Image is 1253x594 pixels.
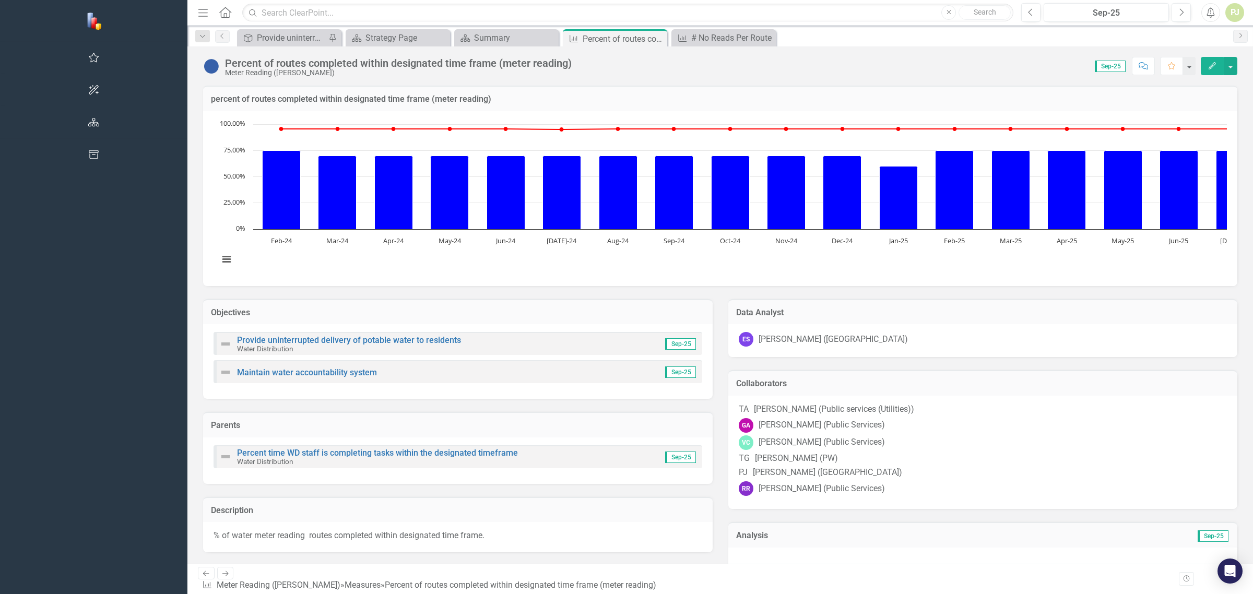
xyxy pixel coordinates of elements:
div: Open Intercom Messenger [1217,559,1243,584]
path: Apr-25, 95.5. Monthly Target. [1065,127,1069,131]
text: Feb-24 [271,236,292,245]
div: PJ [739,467,748,479]
path: May-24, 70. Monthly Actual. [431,156,469,229]
a: Percent time WD staff is completing tasks within the designated timeframe [237,448,518,458]
path: Nov-24, 95.5. Monthly Target. [784,127,788,131]
h3: Analysis [736,531,983,540]
path: May-24, 95.5. Monthly Target. [448,127,452,131]
div: Sep-25 [1047,7,1165,19]
text: Jun-24 [495,236,516,245]
a: Measures [345,580,381,590]
a: Maintain water accountability system [237,367,377,377]
div: VC [739,435,753,450]
a: Summary [457,31,556,44]
img: Not Defined [219,450,232,463]
path: Sep-24, 70. Monthly Actual. [655,156,693,229]
path: Jul-24, 95. Monthly Target. [560,127,564,132]
text: Sep-24 [664,236,685,245]
path: Mar-25, 75. Monthly Actual. [992,150,1030,229]
text: 25.00% [223,197,245,207]
div: GA [739,418,753,433]
path: Apr-24, 95.5. Monthly Target. [392,127,396,131]
text: Nov-24 [775,236,798,245]
text: May-25 [1112,236,1134,245]
path: Jul-24, 70. Monthly Actual. [543,156,581,229]
div: [PERSON_NAME] (Public Services) [759,436,885,448]
text: Oct-24 [720,236,741,245]
div: ES [739,332,753,347]
span: Sep-25 [1198,530,1228,542]
div: Percent of routes completed within designated time frame (meter reading) [225,57,572,69]
path: Aug-24, 95.5. Monthly Target. [616,127,620,131]
text: [DATE]-24 [547,236,577,245]
span: Sep-25 [665,338,696,350]
div: TA [739,403,749,415]
path: Oct-24, 95.5. Monthly Target. [728,127,732,131]
span: Sep-25 [665,452,696,463]
p: % of water meter reading routes completed within designated time frame. [214,530,702,542]
h3: Parents [211,421,705,430]
img: ClearPoint Strategy [86,12,104,30]
text: 100.00% [220,118,245,128]
text: 50.00% [223,171,245,181]
a: Provide uninterrupted delivery of potable water to residents [237,335,461,345]
path: Jun-25, 95.5. Monthly Target. [1177,127,1181,131]
text: Apr-24 [383,236,404,245]
span: Search [974,8,996,16]
path: Jan-25, 95.5. Monthly Target. [896,127,901,131]
path: Apr-25, 75. Monthly Actual. [1048,150,1086,229]
path: Mar-25, 95.5. Monthly Target. [1009,127,1013,131]
div: Summary [474,31,556,44]
text: May-24 [439,236,462,245]
text: 0% [236,223,245,233]
div: [PERSON_NAME] (Public services (Utilities)) [754,403,914,415]
path: Jun-24, 95.5. Monthly Target. [504,127,508,131]
h3: Objectives [211,308,705,317]
h3: percent of routes completed within designated time frame (meter reading) [211,94,1230,104]
div: # No Reads Per Route [691,31,773,44]
small: Water Distribution [237,457,293,466]
path: Jun-24, 70. Monthly Actual. [487,156,525,229]
path: Nov-24, 70. Monthly Actual. [767,156,806,229]
span: Sep-25 [665,366,696,378]
div: Percent of routes completed within designated time frame (meter reading) [385,580,656,590]
h3: Collaborators [736,379,1230,388]
img: No Information [203,58,220,75]
path: May-25, 75. Monthly Actual. [1104,150,1142,229]
div: » » [202,579,660,591]
button: View chart menu, Chart [219,252,234,267]
div: [PERSON_NAME] (PW) [755,453,838,465]
small: Water Distribution [237,344,293,353]
path: Jan-25, 60. Monthly Actual. [880,166,918,229]
text: Mar-25 [1000,236,1022,245]
text: Aug-24 [607,236,629,245]
path: Mar-24, 70. Monthly Actual. [318,156,357,229]
input: Search ClearPoint... [242,4,1013,22]
div: RR [739,481,753,496]
path: Apr-24, 70. Monthly Actual. [375,156,413,229]
text: Apr-25 [1057,236,1077,245]
path: Oct-24, 70. Monthly Actual. [712,156,750,229]
h3: Description [211,506,705,515]
text: Dec-24 [832,236,853,245]
path: Feb-24, 75. Monthly Actual. [263,150,301,229]
button: PJ [1225,3,1244,22]
path: May-25, 95.5. Monthly Target. [1121,127,1125,131]
path: Feb-25, 75. Monthly Actual. [936,150,974,229]
text: Jun-25 [1168,236,1188,245]
h3: Data Analyst [736,308,1230,317]
div: [PERSON_NAME] ([GEOGRAPHIC_DATA]) [759,334,908,346]
path: Dec-24, 70. Monthly Actual. [823,156,861,229]
span: Sep-25 [1095,61,1126,72]
a: # No Reads Per Route [674,31,773,44]
text: 75.00% [223,145,245,155]
text: Feb-25 [944,236,965,245]
path: Dec-24, 95.5. Monthly Target. [841,127,845,131]
button: Sep-25 [1044,3,1169,22]
button: Search [959,5,1011,20]
a: Provide uninterrupted delivery of potable water to residents [240,31,326,44]
path: Aug-24, 70. Monthly Actual. [599,156,637,229]
path: Feb-24, 95.5. Monthly Target. [279,127,283,131]
div: Provide uninterrupted delivery of potable water to residents [257,31,326,44]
